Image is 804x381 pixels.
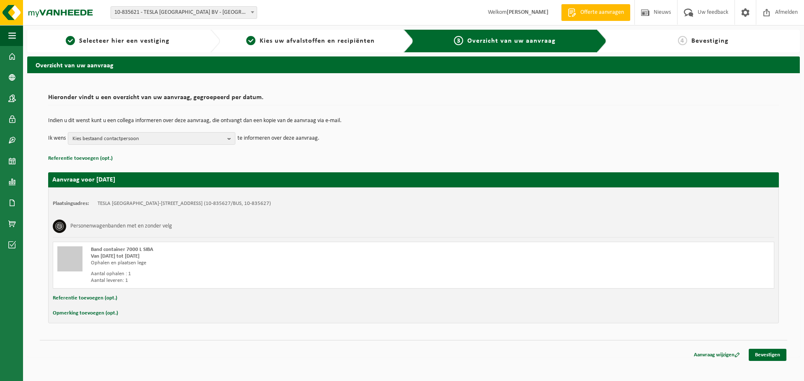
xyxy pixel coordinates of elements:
span: Kies uw afvalstoffen en recipiënten [260,38,375,44]
td: TESLA [GEOGRAPHIC_DATA]-[STREET_ADDRESS] (10-835627/BUS, 10-835627) [98,200,271,207]
strong: [PERSON_NAME] [507,9,549,15]
a: 1Selecteer hier een vestiging [31,36,204,46]
span: Bevestiging [691,38,729,44]
span: 10-835621 - TESLA BELGIUM BV - AARTSELAAR [111,7,257,18]
button: Kies bestaand contactpersoon [68,132,235,145]
span: 2 [246,36,255,45]
h2: Hieronder vindt u een overzicht van uw aanvraag, gegroepeerd per datum. [48,94,779,105]
a: Aanvraag wijzigen [688,349,746,361]
span: Kies bestaand contactpersoon [72,133,224,145]
span: 3 [454,36,463,45]
a: Bevestigen [749,349,786,361]
a: 2Kies uw afvalstoffen en recipiënten [224,36,397,46]
button: Referentie toevoegen (opt.) [48,153,113,164]
strong: Van [DATE] tot [DATE] [91,253,139,259]
p: Ik wens [48,132,66,145]
h3: Personenwagenbanden met en zonder velg [70,220,172,233]
button: Opmerking toevoegen (opt.) [53,308,118,319]
div: Aantal ophalen : 1 [91,271,447,277]
span: 10-835621 - TESLA BELGIUM BV - AARTSELAAR [111,6,257,19]
strong: Plaatsingsadres: [53,201,89,206]
span: Offerte aanvragen [578,8,626,17]
p: Indien u dit wenst kunt u een collega informeren over deze aanvraag, die ontvangt dan een kopie v... [48,118,779,124]
h2: Overzicht van uw aanvraag [27,56,800,73]
a: Offerte aanvragen [561,4,630,21]
p: te informeren over deze aanvraag. [237,132,320,145]
span: Selecteer hier een vestiging [79,38,170,44]
span: 4 [678,36,687,45]
iframe: chat widget [4,363,140,381]
span: Band container 7000 L SIBA [91,247,153,252]
span: Overzicht van uw aanvraag [467,38,556,44]
button: Referentie toevoegen (opt.) [53,293,117,304]
span: 1 [66,36,75,45]
strong: Aanvraag voor [DATE] [52,176,115,183]
div: Aantal leveren: 1 [91,277,447,284]
div: Ophalen en plaatsen lege [91,260,447,266]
